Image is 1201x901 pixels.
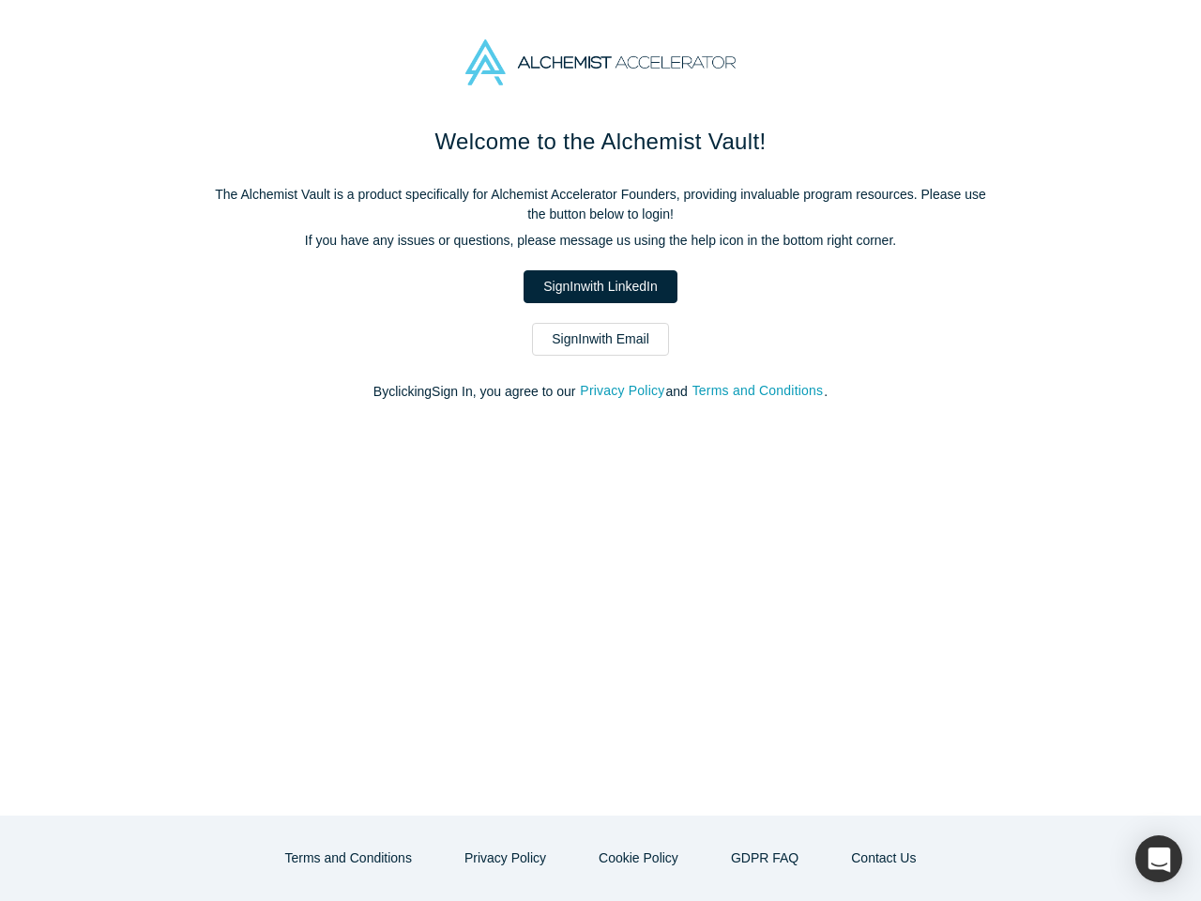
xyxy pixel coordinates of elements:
button: Contact Us [831,842,935,875]
button: Terms and Conditions [692,380,825,402]
button: Privacy Policy [579,380,665,402]
p: The Alchemist Vault is a product specifically for Alchemist Accelerator Founders, providing inval... [206,185,995,224]
a: GDPR FAQ [711,842,818,875]
p: By clicking Sign In , you agree to our and . [206,382,995,402]
button: Cookie Policy [579,842,698,875]
img: Alchemist Accelerator Logo [465,39,736,85]
h1: Welcome to the Alchemist Vault! [206,125,995,159]
p: If you have any issues or questions, please message us using the help icon in the bottom right co... [206,231,995,251]
button: Terms and Conditions [266,842,432,875]
a: SignInwith Email [532,323,669,356]
a: SignInwith LinkedIn [524,270,677,303]
button: Privacy Policy [445,842,566,875]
